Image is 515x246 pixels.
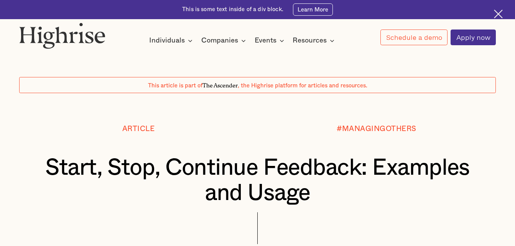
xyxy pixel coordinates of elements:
div: Companies [201,36,248,45]
div: Companies [201,36,238,45]
a: Apply now [451,30,495,45]
img: Highrise logo [19,23,105,49]
div: Article [122,125,155,133]
div: Resources [293,36,327,45]
span: The Ascender [202,81,238,88]
div: Individuals [149,36,185,45]
div: Events [255,36,286,45]
img: Cross icon [494,10,503,18]
a: Schedule a demo [380,30,447,45]
div: This is some text inside of a div block. [182,6,283,13]
span: This article is part of [148,83,202,89]
div: Individuals [149,36,195,45]
div: #MANAGINGOTHERS [337,125,416,133]
h1: Start, Stop, Continue Feedback: Examples and Usage [39,156,476,206]
div: Events [255,36,276,45]
span: , the Highrise platform for articles and resources. [238,83,367,89]
div: Resources [293,36,337,45]
a: Learn More [293,3,333,16]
